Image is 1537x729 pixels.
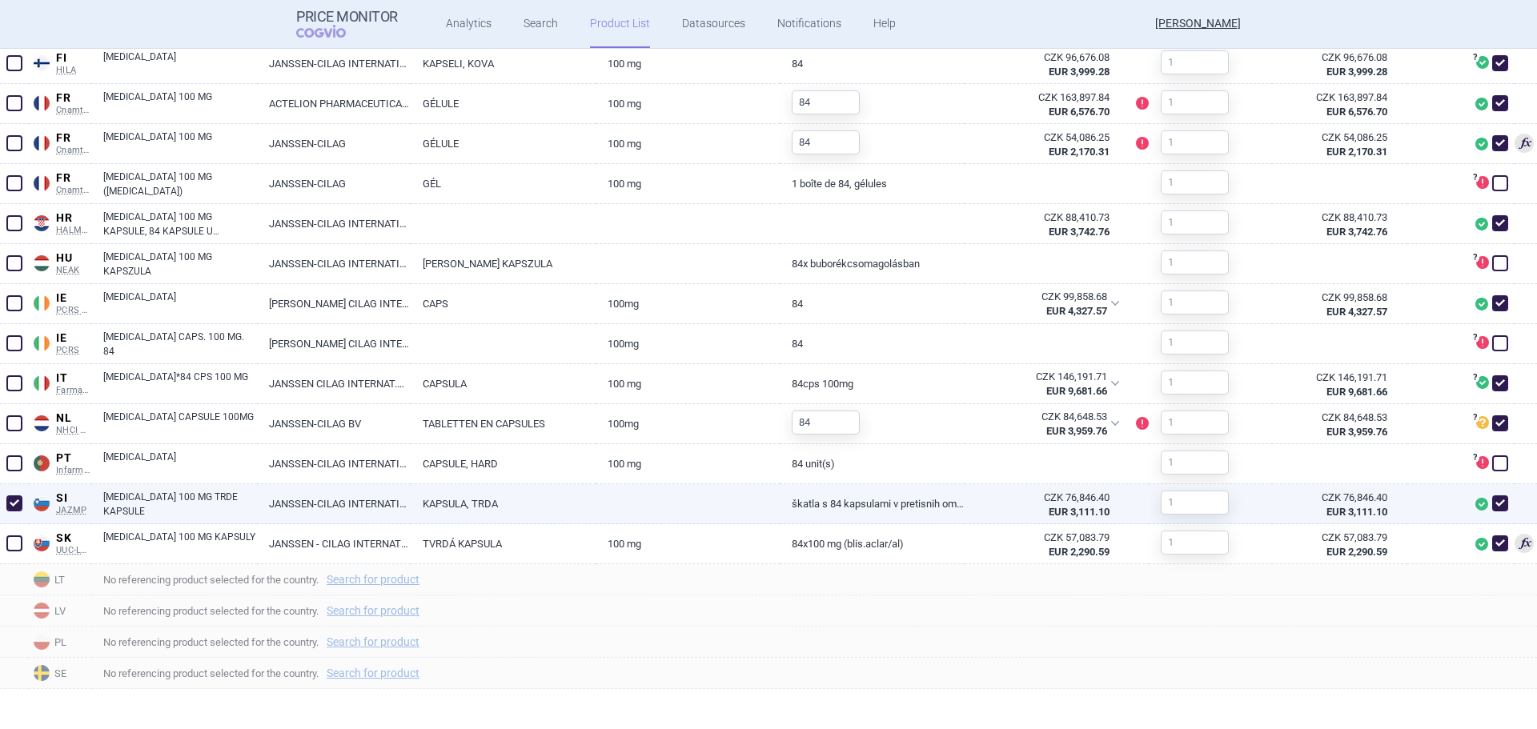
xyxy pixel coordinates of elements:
[257,284,411,323] a: [PERSON_NAME] CILAG INTERNATIONAL NV
[29,448,91,476] a: PTPTInfarmed Infomed
[257,364,411,403] a: JANSSEN CILAG INTERNAT.N.V.
[103,290,257,318] a: [MEDICAL_DATA]
[1326,66,1387,78] strong: EUR 3,999.28
[1470,173,1479,182] span: ?
[29,368,91,396] a: ITITFarmadati
[56,531,91,546] span: SK
[34,455,50,471] img: Portugal
[1272,364,1407,406] a: CZK 146,191.71EUR 9,681.66
[1049,546,1110,558] strong: EUR 2,290.59
[103,663,1537,683] span: No referencing product selected for the country.
[1284,290,1387,305] div: CZK 99,858.68
[411,444,595,483] a: CAPSULE, HARD
[780,164,964,203] a: 1 Boîte de 84, gélules
[257,404,411,443] a: JANSSEN-CILAG BV
[103,632,1537,651] span: No referencing product selected for the country.
[411,524,595,563] a: TVRDÁ KAPSULA
[56,145,91,156] span: Cnamts UCD
[1284,371,1387,385] div: CZK 146,191.71
[103,490,257,519] a: [MEDICAL_DATA] 100 MG TRDE KAPSULE
[34,603,50,619] img: Latvia
[596,524,780,563] a: 100 mg
[1161,250,1229,274] input: 1
[56,265,91,276] span: NEAK
[1161,330,1229,354] input: 1
[29,328,91,356] a: IEIEPCRS
[296,9,398,25] strong: Price Monitor
[257,124,411,163] a: JANSSEN-CILAG
[34,634,50,650] img: Poland
[1161,411,1229,435] input: 1
[1284,491,1387,505] div: CZK 76,846.40
[596,44,780,83] a: 100 mg
[976,370,1107,399] abbr: SP-CAU-010 Itálie hrazené LP
[1284,50,1387,65] div: CZK 96,676.08
[1326,386,1387,398] strong: EUR 9,681.66
[29,488,91,516] a: SISIJAZMP
[56,291,91,306] span: IE
[411,84,595,123] a: GÉLULE
[29,599,91,620] span: LV
[103,210,257,238] a: [MEDICAL_DATA] 100 MG KAPSULE, 84 KAPSULE U [GEOGRAPHIC_DATA]
[1284,531,1387,545] div: CZK 57,083.79
[976,410,1107,424] div: CZK 84,648.53
[411,124,595,163] a: GÉLULE
[1515,534,1534,553] span: 2nd lowest price
[1284,411,1387,425] div: CZK 84,648.53
[1470,333,1479,342] span: ?
[257,244,411,283] a: JANSSEN-CILAG INTERNATIONAL NV
[780,44,964,83] a: 84
[34,335,50,351] img: Ireland
[1161,50,1229,74] input: 1
[56,105,91,116] span: Cnamts UCD
[965,404,1130,444] div: CZK 84,648.53EUR 3,959.76
[257,84,411,123] a: ACTELION PHARMACEUTICALS FRANC
[1049,106,1110,118] strong: EUR 6,576.70
[1326,106,1387,118] strong: EUR 6,576.70
[327,667,419,679] a: Search for product
[1161,531,1229,555] input: 1
[257,164,411,203] a: JANSSEN-CILAG
[1272,204,1407,246] a: CZK 88,410.73EUR 3,742.76
[1046,305,1107,317] strong: EUR 4,327.57
[977,531,1110,545] div: CZK 57,083.79
[34,95,50,111] img: France
[977,210,1110,225] div: CZK 88,410.73
[780,244,964,283] a: 84x buborékcsomagolásban
[34,255,50,271] img: Hungary
[977,491,1110,519] abbr: SP-CAU-010 Slovinsko
[1272,124,1407,166] a: CZK 54,086.25EUR 2,170.31
[103,170,257,198] a: [MEDICAL_DATA] 100 MG ([MEDICAL_DATA])
[976,370,1107,384] div: CZK 146,191.71
[257,444,411,483] a: JANSSEN-CILAG INTERNATIONAL N.V.
[1272,284,1407,326] a: CZK 99,858.68EUR 4,327.57
[56,331,91,346] span: IE
[780,364,964,403] a: 84CPS 100MG
[780,324,964,363] a: 84
[29,528,91,556] a: SKSKUUC-LP B
[1284,210,1387,225] div: CZK 88,410.73
[977,531,1110,559] abbr: SP-CAU-010 Slovensko
[29,662,91,683] span: SE
[56,345,91,356] span: PCRS
[103,250,257,278] a: [MEDICAL_DATA] 100 MG KAPSZULA
[1161,130,1229,154] input: 1
[56,451,91,466] span: PT
[1272,404,1407,446] a: CZK 84,648.53EUR 3,959.76
[1470,453,1479,463] span: ?
[1046,385,1107,397] strong: EUR 9,681.66
[34,665,50,681] img: Sweden
[1272,524,1407,566] a: CZK 57,083.79EUR 2,290.59
[411,44,595,83] a: KAPSELI, KOVA
[34,495,50,511] img: Slovenia
[1272,44,1407,86] a: CZK 96,676.08EUR 3,999.28
[56,545,91,556] span: UUC-LP B
[56,491,91,506] span: SI
[296,9,398,39] a: Price MonitorCOGVIO
[56,425,91,436] span: NHCI Medicijnkosten
[29,48,91,76] a: FIFIHILA
[596,404,780,443] a: 100MG
[29,128,91,156] a: FRFRCnamts UCD
[29,568,91,589] span: LT
[977,130,1110,159] abbr: SP-CAU-010 Francie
